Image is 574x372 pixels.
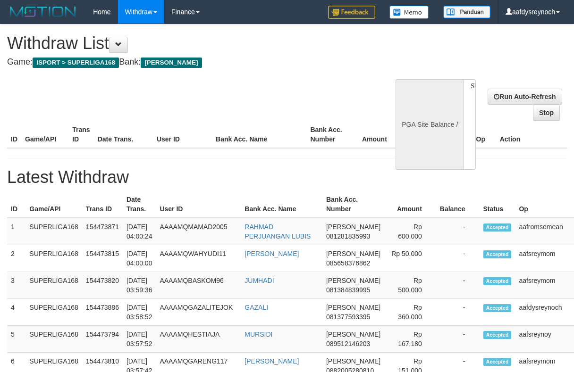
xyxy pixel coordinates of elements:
td: - [436,218,480,245]
td: 2 [7,245,25,272]
th: Amount [385,191,436,218]
td: 154473794 [82,326,123,353]
td: - [436,272,480,299]
h1: Latest Withdraw [7,168,567,187]
img: MOTION_logo.png [7,5,79,19]
td: Rp 167,180 [385,326,436,353]
td: SUPERLIGA168 [25,218,82,245]
span: [PERSON_NAME] [326,304,380,311]
th: Bank Acc. Name [212,121,306,148]
th: Op [473,121,496,148]
td: Rp 600,000 [385,218,436,245]
a: Run Auto-Refresh [488,89,562,105]
span: [PERSON_NAME] [326,357,380,365]
span: Accepted [483,304,512,312]
th: Bank Acc. Number [306,121,354,148]
td: 154473820 [82,272,123,299]
span: 081377593395 [326,313,370,321]
td: - [436,245,480,272]
a: MURSIDI [245,331,272,338]
span: [PERSON_NAME] [326,223,380,231]
th: Game/API [25,191,82,218]
span: Accepted [483,223,512,231]
td: [DATE] 03:59:36 [123,272,156,299]
th: Trans ID [82,191,123,218]
img: panduan.png [443,6,490,18]
td: AAAAMQHESTIAJA [156,326,241,353]
td: AAAAMQGAZALITEJOK [156,299,241,326]
td: AAAAMQMAMAD2005 [156,218,241,245]
span: [PERSON_NAME] [141,58,202,68]
th: ID [7,191,25,218]
td: [DATE] 04:00:24 [123,218,156,245]
td: 3 [7,272,25,299]
td: SUPERLIGA168 [25,326,82,353]
span: 085658376862 [326,259,370,267]
th: Action [496,121,567,148]
a: JUMHADI [245,277,274,284]
img: Button%20Memo.svg [389,6,429,19]
th: Bank Acc. Number [322,191,385,218]
td: Rp 360,000 [385,299,436,326]
th: Status [480,191,515,218]
span: Accepted [483,331,512,339]
td: [DATE] 04:00:00 [123,245,156,272]
td: SUPERLIGA168 [25,299,82,326]
span: 081384839995 [326,286,370,294]
span: [PERSON_NAME] [326,250,380,257]
h1: Withdraw List [7,34,373,53]
a: GAZALI [245,304,268,311]
td: - [436,326,480,353]
a: [PERSON_NAME] [245,357,299,365]
td: [DATE] 03:57:52 [123,326,156,353]
td: 154473815 [82,245,123,272]
span: 089512146203 [326,340,370,347]
td: 5 [7,326,25,353]
td: [DATE] 03:58:52 [123,299,156,326]
td: AAAAMQWAHYUDI11 [156,245,241,272]
td: 154473886 [82,299,123,326]
a: Stop [533,105,560,121]
th: Date Trans. [94,121,153,148]
th: Trans ID [68,121,93,148]
span: Accepted [483,250,512,258]
th: ID [7,121,21,148]
span: Accepted [483,358,512,366]
td: SUPERLIGA168 [25,272,82,299]
span: [PERSON_NAME] [326,331,380,338]
td: - [436,299,480,326]
td: SUPERLIGA168 [25,245,82,272]
span: [PERSON_NAME] [326,277,380,284]
td: 1 [7,218,25,245]
a: RAHMAD PERJUANGAN LUBIS [245,223,311,240]
span: ISPORT > SUPERLIGA168 [33,58,119,68]
span: Accepted [483,277,512,285]
th: Amount [354,121,401,148]
th: User ID [153,121,212,148]
td: 4 [7,299,25,326]
td: AAAAMQBASKOM96 [156,272,241,299]
th: Date Trans. [123,191,156,218]
th: Bank Acc. Name [241,191,322,218]
th: Game/API [21,121,68,148]
span: 081281835993 [326,232,370,240]
img: Feedback.jpg [328,6,375,19]
th: Balance [436,191,480,218]
td: Rp 50,000 [385,245,436,272]
th: User ID [156,191,241,218]
td: 154473871 [82,218,123,245]
td: Rp 500,000 [385,272,436,299]
div: PGA Site Balance / [396,79,464,170]
a: [PERSON_NAME] [245,250,299,257]
h4: Game: Bank: [7,58,373,67]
